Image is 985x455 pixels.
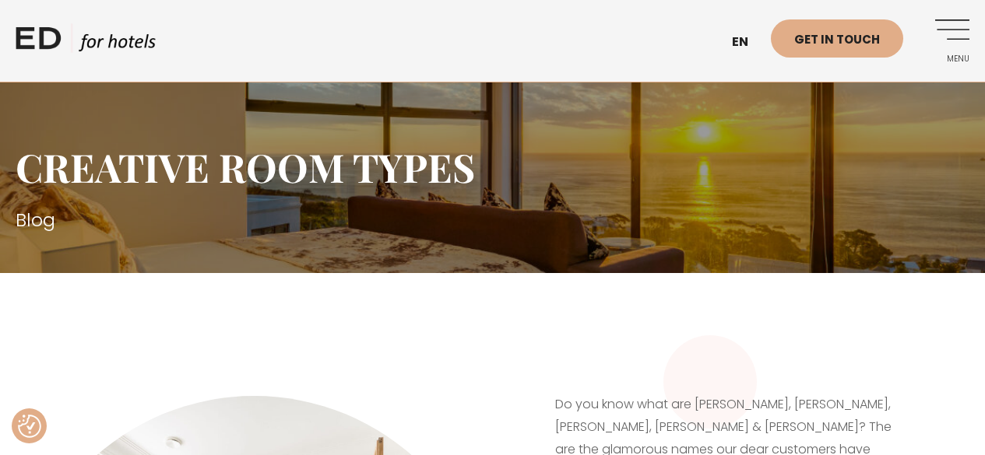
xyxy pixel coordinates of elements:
[18,415,41,438] button: Consent Preferences
[927,19,969,62] a: Menu
[16,144,969,191] h1: Creative room types
[724,23,771,61] a: en
[927,54,969,64] span: Menu
[16,23,156,62] a: ED HOTELS
[18,415,41,438] img: Revisit consent button
[771,19,903,58] a: Get in touch
[16,206,969,234] h3: Blog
